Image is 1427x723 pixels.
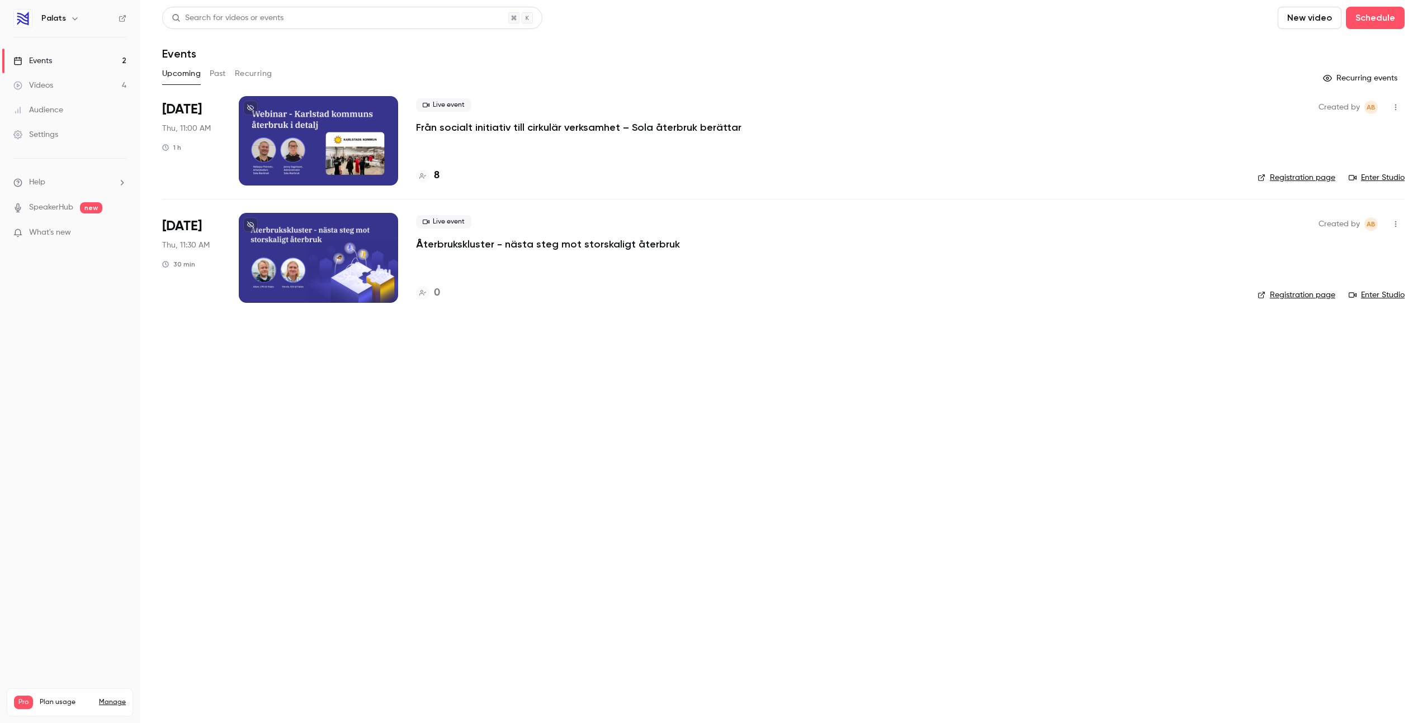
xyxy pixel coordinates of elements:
[13,80,53,91] div: Videos
[1367,101,1376,114] span: AB
[416,237,680,251] a: Återbrukskluster - nästa steg mot storskaligt återbruk
[162,213,221,302] div: Oct 30 Thu, 11:30 AM (Europe/Stockholm)
[80,202,102,213] span: new
[1367,217,1376,231] span: AB
[29,177,45,188] span: Help
[1319,101,1360,114] span: Created by
[210,65,226,83] button: Past
[13,104,63,116] div: Audience
[1258,172,1335,183] a: Registration page
[416,98,471,112] span: Live event
[1346,7,1405,29] button: Schedule
[416,168,440,183] a: 8
[1349,172,1405,183] a: Enter Studio
[29,227,71,239] span: What's new
[162,123,211,134] span: Thu, 11:00 AM
[434,168,440,183] h4: 8
[13,129,58,140] div: Settings
[1278,7,1341,29] button: New video
[14,696,33,709] span: Pro
[13,55,52,66] div: Events
[416,121,741,134] a: Från socialt initiativ till cirkulär verksamhet – Sola återbruk berättar
[41,13,66,24] h6: Palats
[1258,289,1335,301] a: Registration page
[162,101,202,118] span: [DATE]
[235,65,272,83] button: Recurring
[434,286,440,301] h4: 0
[172,12,283,24] div: Search for videos or events
[162,47,196,60] h1: Events
[162,217,202,235] span: [DATE]
[416,215,471,229] span: Live event
[1364,101,1378,114] span: Amelie Berggren
[1349,289,1405,301] a: Enter Studio
[1319,217,1360,231] span: Created by
[29,202,73,213] a: SpeakerHub
[14,9,32,27] img: Palats
[162,260,195,269] div: 30 min
[13,177,126,188] li: help-dropdown-opener
[1364,217,1378,231] span: Amelie Berggren
[162,65,201,83] button: Upcoming
[416,286,440,301] a: 0
[162,240,210,251] span: Thu, 11:30 AM
[40,698,92,707] span: Plan usage
[162,96,221,185] div: Oct 2 Thu, 11:00 AM (Europe/Stockholm)
[162,143,181,152] div: 1 h
[99,698,126,707] a: Manage
[1318,69,1405,87] button: Recurring events
[113,228,126,238] iframe: Noticeable Trigger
